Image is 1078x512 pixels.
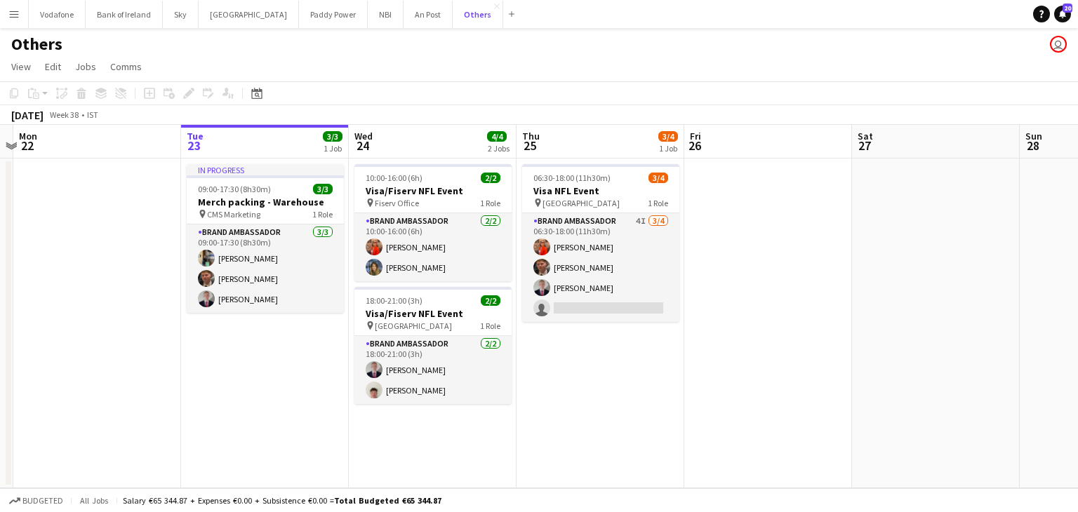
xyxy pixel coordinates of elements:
[404,1,453,28] button: An Post
[488,143,510,154] div: 2 Jobs
[6,58,36,76] a: View
[481,173,500,183] span: 2/2
[522,184,679,197] h3: Visa NFL Event
[690,130,701,142] span: Fri
[198,184,271,194] span: 09:00-17:30 (8h30m)
[75,60,96,73] span: Jobs
[533,173,611,183] span: 06:30-18:00 (11h30m)
[856,137,873,154] span: 27
[453,1,503,28] button: Others
[86,1,163,28] button: Bank of Ireland
[522,213,679,322] app-card-role: Brand Ambassador4I3/406:30-18:00 (11h30m)[PERSON_NAME][PERSON_NAME][PERSON_NAME]
[366,173,422,183] span: 10:00-16:00 (6h)
[1063,4,1072,13] span: 20
[648,173,668,183] span: 3/4
[187,130,204,142] span: Tue
[688,137,701,154] span: 26
[187,224,344,313] app-card-role: Brand Ambassador3/309:00-17:30 (8h30m)[PERSON_NAME][PERSON_NAME][PERSON_NAME]
[199,1,299,28] button: [GEOGRAPHIC_DATA]
[110,60,142,73] span: Comms
[354,130,373,142] span: Wed
[352,137,373,154] span: 24
[368,1,404,28] button: NBI
[334,495,441,506] span: Total Budgeted €65 344.87
[648,198,668,208] span: 1 Role
[187,164,344,313] app-job-card: In progress09:00-17:30 (8h30m)3/3Merch packing - Warehouse CMS Marketing1 RoleBrand Ambassador3/3...
[77,495,111,506] span: All jobs
[375,321,452,331] span: [GEOGRAPHIC_DATA]
[354,336,512,404] app-card-role: Brand Ambassador2/218:00-21:00 (3h)[PERSON_NAME][PERSON_NAME]
[46,109,81,120] span: Week 38
[19,130,37,142] span: Mon
[522,130,540,142] span: Thu
[299,1,368,28] button: Paddy Power
[1023,137,1042,154] span: 28
[17,137,37,154] span: 22
[366,295,422,306] span: 18:00-21:00 (3h)
[29,1,86,28] button: Vodafone
[659,143,677,154] div: 1 Job
[481,295,500,306] span: 2/2
[543,198,620,208] span: [GEOGRAPHIC_DATA]
[522,164,679,322] app-job-card: 06:30-18:00 (11h30m)3/4Visa NFL Event [GEOGRAPHIC_DATA]1 RoleBrand Ambassador4I3/406:30-18:00 (11...
[45,60,61,73] span: Edit
[324,143,342,154] div: 1 Job
[22,496,63,506] span: Budgeted
[39,58,67,76] a: Edit
[354,287,512,404] app-job-card: 18:00-21:00 (3h)2/2Visa/Fiserv NFL Event [GEOGRAPHIC_DATA]1 RoleBrand Ambassador2/218:00-21:00 (3...
[354,164,512,281] app-job-card: 10:00-16:00 (6h)2/2Visa/Fiserv NFL Event Fiserv Office1 RoleBrand Ambassador2/210:00-16:00 (6h)[P...
[11,108,44,122] div: [DATE]
[11,60,31,73] span: View
[207,209,260,220] span: CMS Marketing
[313,184,333,194] span: 3/3
[123,495,441,506] div: Salary €65 344.87 + Expenses €0.00 + Subsistence €0.00 =
[187,196,344,208] h3: Merch packing - Warehouse
[323,131,342,142] span: 3/3
[480,321,500,331] span: 1 Role
[11,34,62,55] h1: Others
[187,164,344,175] div: In progress
[1054,6,1071,22] a: 20
[163,1,199,28] button: Sky
[1025,130,1042,142] span: Sun
[354,307,512,320] h3: Visa/Fiserv NFL Event
[312,209,333,220] span: 1 Role
[7,493,65,508] button: Budgeted
[105,58,147,76] a: Comms
[69,58,102,76] a: Jobs
[87,109,98,120] div: IST
[185,137,204,154] span: 23
[520,137,540,154] span: 25
[1050,36,1067,53] app-user-avatar: Katie Shovlin
[658,131,678,142] span: 3/4
[354,184,512,197] h3: Visa/Fiserv NFL Event
[858,130,873,142] span: Sat
[487,131,507,142] span: 4/4
[375,198,419,208] span: Fiserv Office
[480,198,500,208] span: 1 Role
[354,213,512,281] app-card-role: Brand Ambassador2/210:00-16:00 (6h)[PERSON_NAME][PERSON_NAME]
